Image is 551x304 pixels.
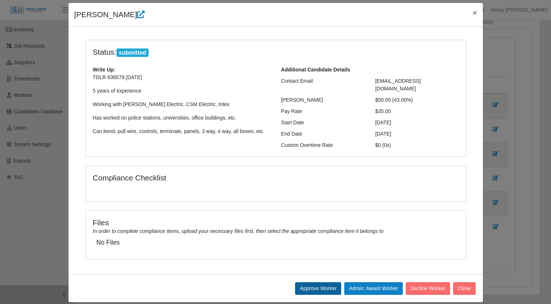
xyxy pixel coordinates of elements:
h4: [PERSON_NAME] [74,9,145,20]
button: Admin: Award Worker [344,282,403,295]
p: TDLR 636579 [DATE] [93,74,270,81]
div: [PERSON_NAME] [276,96,370,104]
span: × [472,8,477,17]
div: Start Date [276,119,370,126]
div: [DATE] [370,119,464,126]
button: Decline Worker [406,282,450,295]
h5: No Files [97,239,455,246]
p: Has worked on police stations, universities, office buildings, etc. [93,114,270,122]
p: Can bend, pull wire, controls, terminate, panels, 3 way, 4 way, all boxes, etc. [93,128,270,135]
div: Contact Email: [276,77,370,93]
span: $0 (0x) [375,142,391,148]
div: Custom Overtime Rate [276,141,370,149]
button: Close [453,282,476,295]
i: In order to complete compliance items, upload your necessary files first, then select the appropr... [93,228,383,234]
button: Close [467,3,483,22]
span: [DATE] [375,131,391,137]
div: $35.00 [370,108,464,115]
h4: Files [93,218,458,227]
button: Approve Worker [295,282,341,295]
span: [EMAIL_ADDRESS][DOMAIN_NAME] [375,78,421,91]
b: Additional Candidate Details [281,67,350,73]
p: 5 years of experience [93,87,270,95]
h4: Status: [93,47,365,57]
div: $50.05 (43.00%) [370,96,464,104]
div: End Date [276,130,370,138]
span: submitted [117,48,149,57]
p: Working with [PERSON_NAME] Electric, CSM Electric, Intex [93,101,270,108]
b: Write Up: [93,67,115,73]
h4: Compliance Checklist [93,173,333,182]
div: Pay Rate [276,108,370,115]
